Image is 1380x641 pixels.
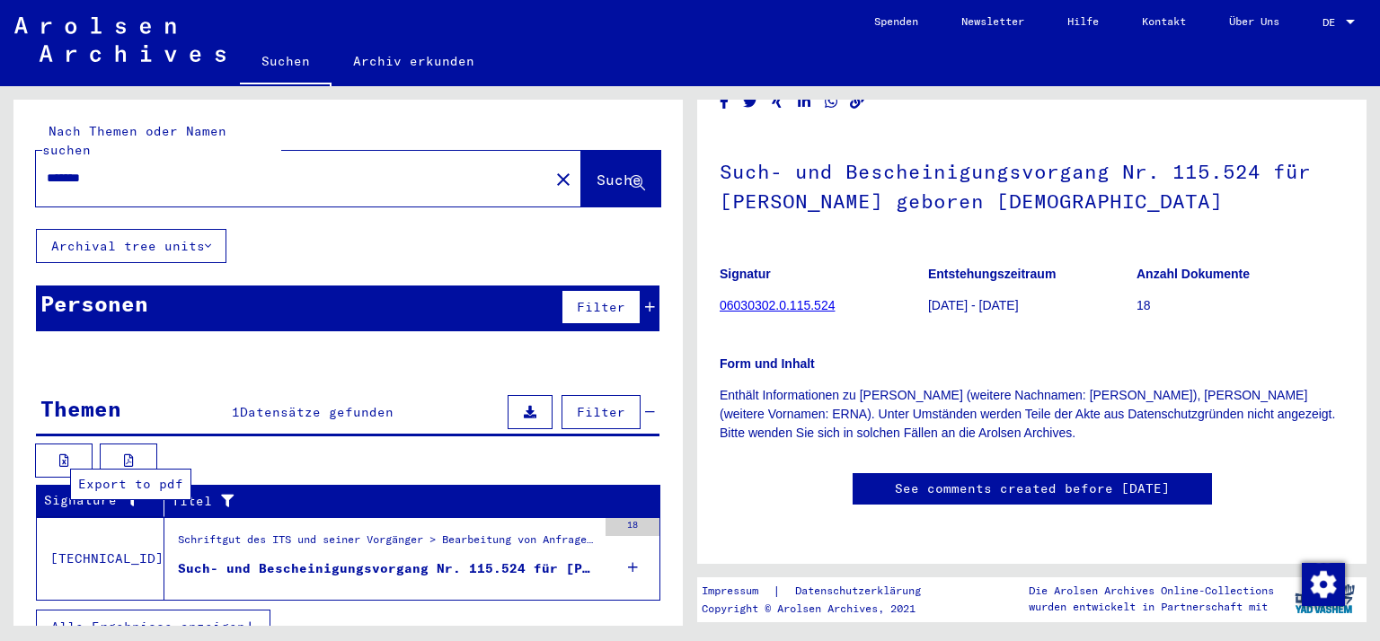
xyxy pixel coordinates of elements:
[240,40,332,86] a: Suchen
[545,161,581,197] button: Clear
[720,130,1344,239] h1: Such- und Bescheinigungsvorgang Nr. 115.524 für [PERSON_NAME] geboren [DEMOGRAPHIC_DATA]
[40,287,148,320] div: Personen
[577,404,625,420] span: Filter
[715,91,734,113] button: Share on Facebook
[40,392,121,425] div: Themen
[178,531,597,557] div: Schriftgut des ITS und seiner Vorgänger > Bearbeitung von Anfragen > Fallbezogene [MEDICAL_DATA] ...
[720,298,835,312] a: 06030302.0.115.524
[172,492,624,511] div: Titel
[597,171,641,189] span: Suche
[332,40,496,83] a: Archiv erkunden
[1137,267,1250,281] b: Anzahl Dokumente
[781,582,942,601] a: Datenschutzerklärung
[577,299,625,315] span: Filter
[1137,296,1344,315] p: 18
[562,395,641,429] button: Filter
[720,386,1344,443] p: Enthält Informationen zu [PERSON_NAME] (weitere Nachnamen: [PERSON_NAME]), [PERSON_NAME] (weitere...
[37,517,164,600] td: [TECHNICAL_ID]
[1029,599,1274,615] p: wurden entwickelt in Partnerschaft mit
[928,267,1056,281] b: Entstehungszeitraum
[848,91,867,113] button: Copy link
[172,487,642,515] div: Titel
[240,404,394,420] span: Datensätze gefunden
[232,404,240,420] span: 1
[178,559,597,578] div: Such- und Bescheinigungsvorgang Nr. 115.524 für [PERSON_NAME] geboren [DEMOGRAPHIC_DATA]
[720,356,815,371] b: Form und Inhalt
[606,518,659,536] div: 18
[702,582,773,601] a: Impressum
[702,582,942,601] div: |
[51,619,245,635] span: Alle Ergebnisse anzeigen
[895,479,1170,498] a: See comments created before [DATE]
[928,296,1136,315] p: [DATE] - [DATE]
[14,17,226,62] img: Arolsen_neg.svg
[822,91,841,113] button: Share on WhatsApp
[581,151,660,206] button: Suche
[1302,563,1345,606] img: Zustimmung ändern
[562,290,641,324] button: Filter
[1322,16,1342,29] span: DE
[702,601,942,617] p: Copyright © Arolsen Archives, 2021
[1029,583,1274,599] p: Die Arolsen Archives Online-Collections
[768,91,787,113] button: Share on Xing
[553,169,574,190] mat-icon: close
[42,123,226,158] mat-label: Nach Themen oder Namen suchen
[720,267,771,281] b: Signatur
[44,487,168,515] div: Signature
[36,229,226,263] button: Archival tree units
[44,491,150,510] div: Signature
[795,91,814,113] button: Share on LinkedIn
[741,91,760,113] button: Share on Twitter
[1291,576,1358,621] img: yv_logo.png
[1301,562,1344,605] div: Zustimmung ändern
